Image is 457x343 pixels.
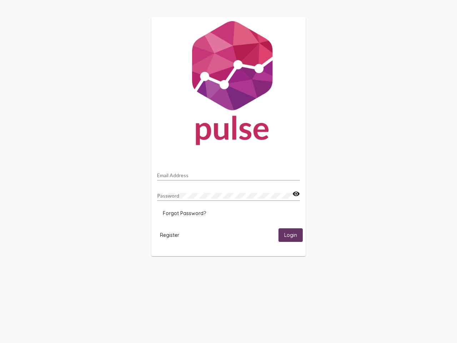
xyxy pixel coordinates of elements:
[163,210,206,217] span: Forgot Password?
[292,190,300,198] mat-icon: visibility
[157,207,212,220] button: Forgot Password?
[284,232,297,239] span: Login
[151,17,306,152] img: Pulse For Good Logo
[160,232,179,238] span: Register
[278,228,303,242] button: Login
[154,228,185,242] button: Register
